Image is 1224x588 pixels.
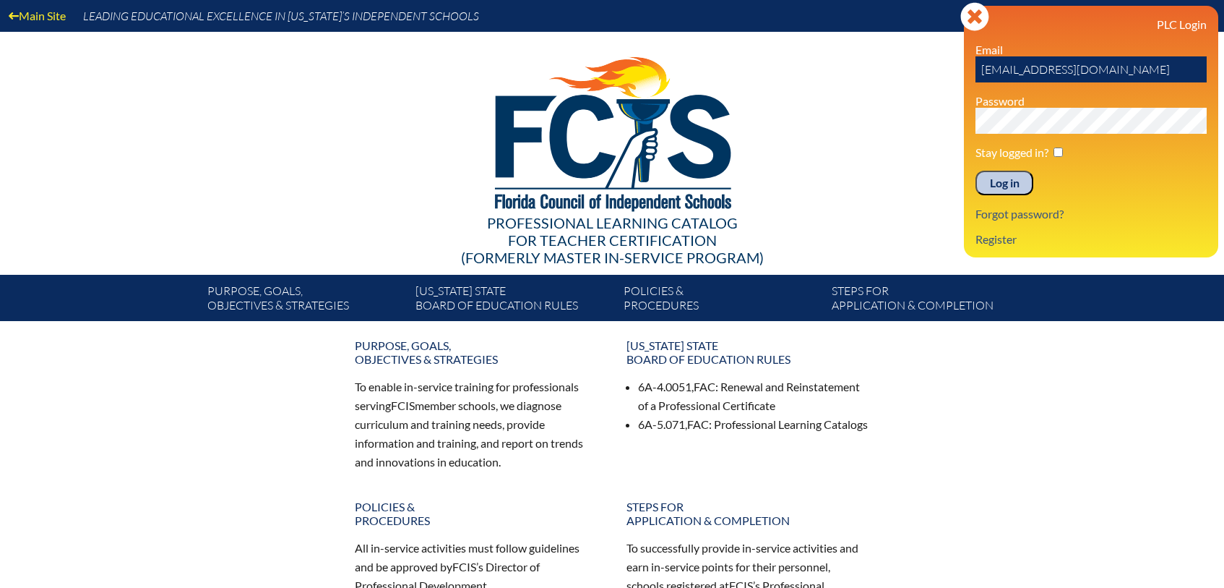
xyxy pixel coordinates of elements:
[618,494,878,533] a: Steps forapplication & completion
[202,281,410,321] a: Purpose, goals,objectives & strategies
[618,333,878,372] a: [US_STATE] StateBoard of Education rules
[826,281,1034,321] a: Steps forapplication & completion
[975,145,1048,159] label: Stay logged in?
[391,399,415,412] span: FCIS
[346,333,606,372] a: Purpose, goals,objectives & strategies
[452,560,476,574] span: FCIS
[638,378,869,415] li: 6A-4.0051, : Renewal and Reinstatement of a Professional Certificate
[463,32,762,229] img: FCISlogo221.eps
[975,17,1207,31] h3: PLC Login
[975,43,1003,56] label: Email
[355,378,598,471] p: To enable in-service training for professionals serving member schools, we diagnose curriculum an...
[638,415,869,434] li: 6A-5.071, : Professional Learning Catalogs
[960,2,989,31] svg: Close
[970,204,1069,223] a: Forgot password?
[970,229,1022,249] a: Register
[618,281,826,321] a: Policies &Procedures
[410,281,618,321] a: [US_STATE] StateBoard of Education rules
[196,214,1028,266] div: Professional Learning Catalog (formerly Master In-service Program)
[346,494,606,533] a: Policies &Procedures
[694,380,715,393] span: FAC
[975,171,1033,195] input: Log in
[687,417,709,431] span: FAC
[3,6,72,25] a: Main Site
[975,94,1025,108] label: Password
[508,231,717,249] span: for Teacher Certification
